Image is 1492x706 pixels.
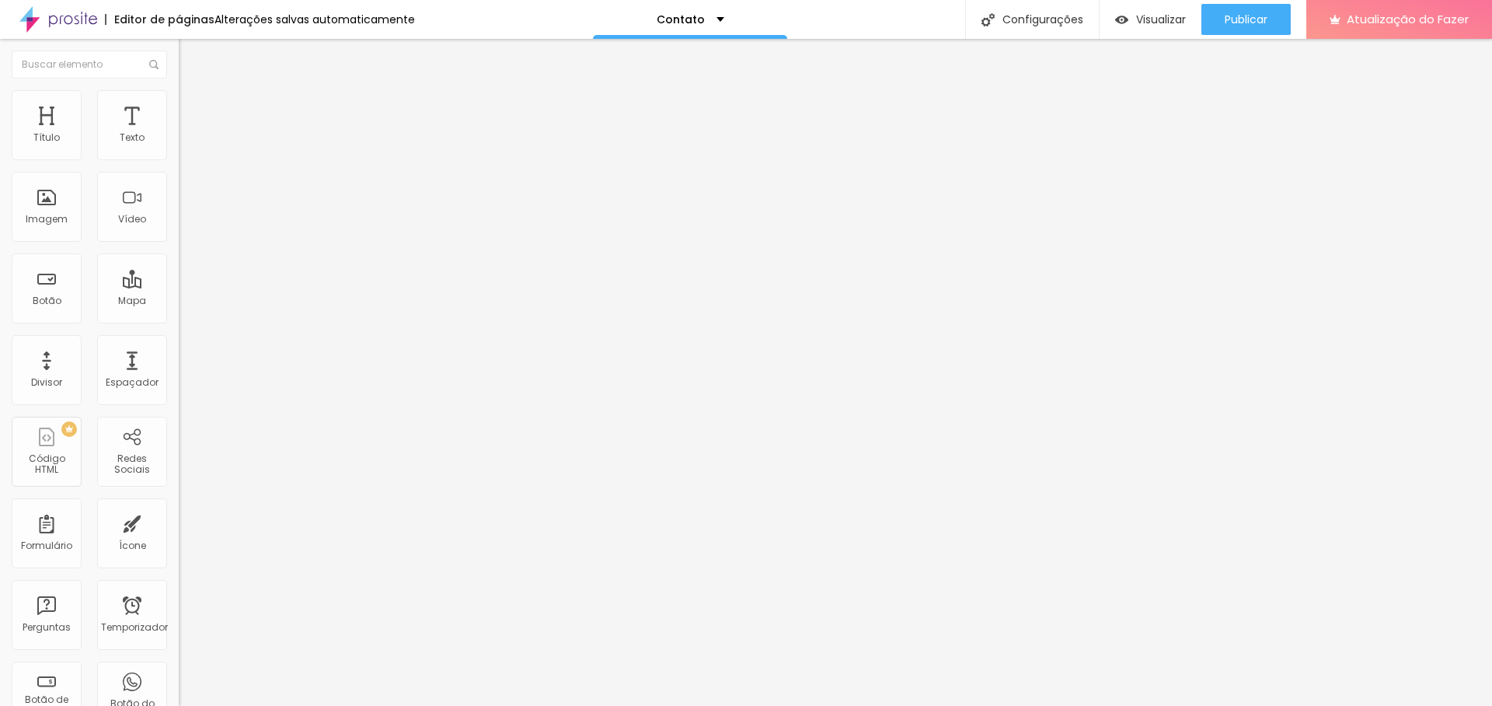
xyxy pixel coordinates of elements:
[29,452,65,476] font: Código HTML
[120,131,145,144] font: Texto
[981,13,995,26] img: Ícone
[31,376,62,389] font: Divisor
[26,212,68,225] font: Imagem
[33,294,61,307] font: Botão
[1002,12,1083,27] font: Configurações
[118,294,146,307] font: Mapa
[23,620,71,634] font: Perguntas
[1136,12,1186,27] font: Visualizar
[106,376,159,389] font: Espaçador
[101,620,168,634] font: Temporizador
[179,39,1492,706] iframe: Editor
[12,51,167,79] input: Buscar elemento
[33,131,60,144] font: Título
[657,12,705,27] font: Contato
[119,539,146,552] font: Ícone
[214,12,415,27] font: Alterações salvas automaticamente
[1100,4,1201,35] button: Visualizar
[114,452,150,476] font: Redes Sociais
[149,60,159,69] img: Ícone
[21,539,72,552] font: Formulário
[114,12,214,27] font: Editor de páginas
[1347,11,1469,27] font: Atualização do Fazer
[118,212,146,225] font: Vídeo
[1115,13,1128,26] img: view-1.svg
[1201,4,1291,35] button: Publicar
[1225,12,1267,27] font: Publicar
